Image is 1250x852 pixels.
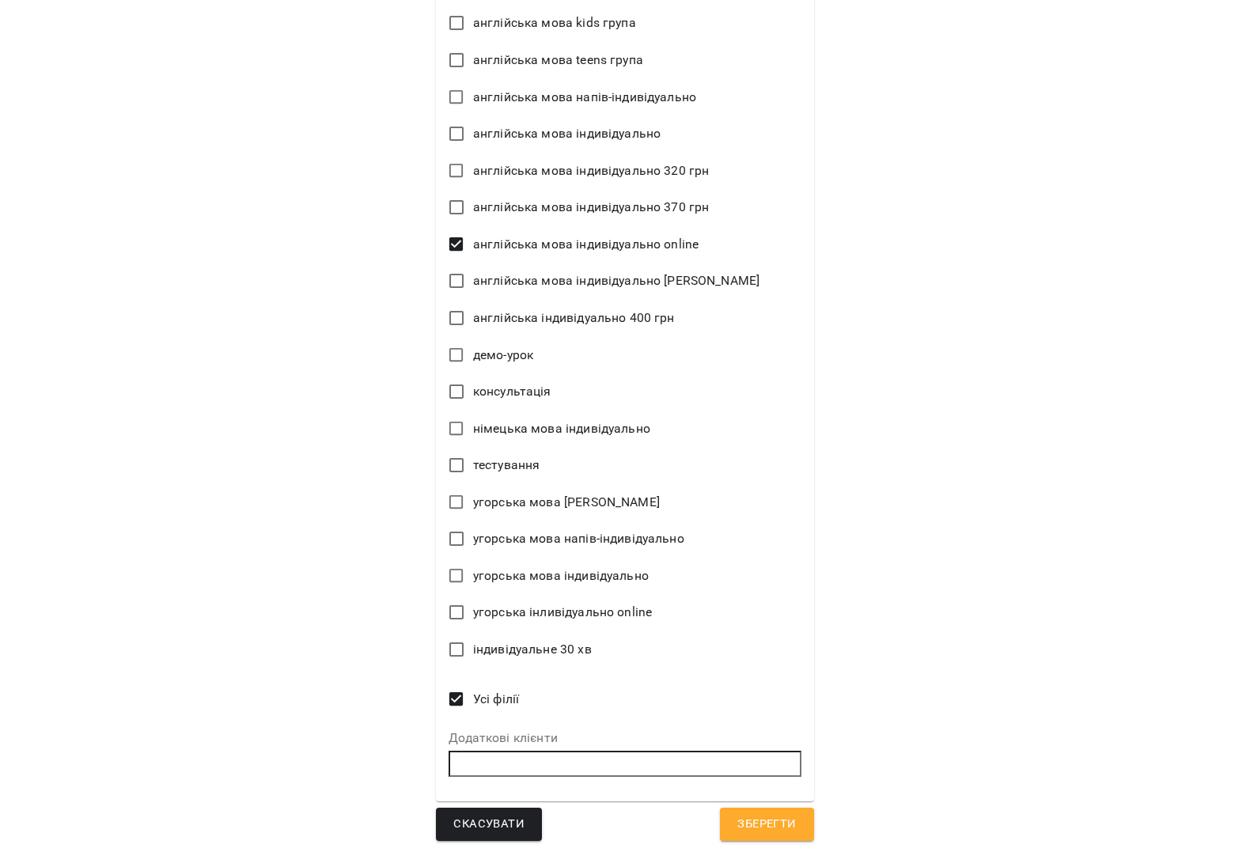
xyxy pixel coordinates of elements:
span: англійська мова індивідуально [473,124,661,143]
span: угорська мова [PERSON_NAME] [473,493,660,512]
span: тестування [473,456,540,475]
button: Скасувати [436,808,542,841]
span: англійська мова індивідуально 370 грн [473,198,709,217]
button: Зберегти [720,808,813,841]
label: Додаткові клієнти [449,732,801,744]
span: англійська мова індивідуально [PERSON_NAME] [473,271,759,290]
span: Зберегти [737,814,796,835]
span: англійська мова індивідуально online [473,235,699,254]
span: Скасувати [453,814,525,835]
span: угорська мова індивідуально [473,566,649,585]
span: демо-урок [473,346,533,365]
span: угорська інливідуально online [473,603,652,622]
span: угорська мова напів-індивідуально [473,529,684,548]
span: німецька мова індивідуально [473,419,650,438]
span: Усі філії [473,690,519,709]
span: консультація [473,382,551,401]
span: індивідуальне 30 хв [473,640,592,659]
span: англійська індивідуально 400 грн [473,309,675,328]
span: англійська мова напів-індивідуально [473,88,696,107]
span: англійська мова kids група [473,13,636,32]
span: англійська мова teens група [473,51,643,70]
span: англійська мова індивідуально 320 грн [473,161,709,180]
